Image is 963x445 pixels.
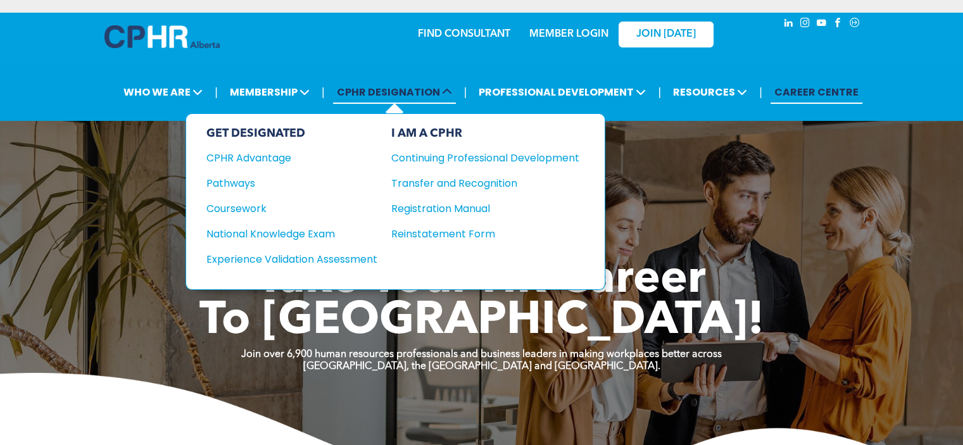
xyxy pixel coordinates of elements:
img: A blue and white logo for cp alberta [104,25,220,48]
div: Coursework [206,201,360,216]
a: youtube [815,16,829,33]
li: | [759,79,762,105]
span: PROFESSIONAL DEVELOPMENT [475,80,650,104]
a: FIND CONSULTANT [418,29,510,39]
a: instagram [798,16,812,33]
a: MEMBER LOGIN [529,29,608,39]
strong: [GEOGRAPHIC_DATA], the [GEOGRAPHIC_DATA] and [GEOGRAPHIC_DATA]. [303,361,660,372]
a: Social network [848,16,862,33]
a: National Knowledge Exam [206,226,377,242]
li: | [215,79,218,105]
a: facebook [831,16,845,33]
a: JOIN [DATE] [619,22,714,47]
a: Reinstatement Form [391,226,579,242]
span: RESOURCES [669,80,751,104]
span: JOIN [DATE] [636,28,696,41]
li: | [322,79,325,105]
a: CPHR Advantage [206,150,377,166]
span: WHO WE ARE [120,80,206,104]
a: linkedin [782,16,796,33]
div: GET DESIGNATED [206,127,377,141]
div: Registration Manual [391,201,560,216]
li: | [658,79,661,105]
span: To [GEOGRAPHIC_DATA]! [199,299,764,344]
span: CPHR DESIGNATION [333,80,456,104]
div: CPHR Advantage [206,150,360,166]
a: Experience Validation Assessment [206,251,377,267]
li: | [464,79,467,105]
a: Transfer and Recognition [391,175,579,191]
a: Continuing Professional Development [391,150,579,166]
div: I AM A CPHR [391,127,579,141]
div: Experience Validation Assessment [206,251,360,267]
strong: Join over 6,900 human resources professionals and business leaders in making workplaces better ac... [241,349,722,360]
a: CAREER CENTRE [771,80,862,104]
div: Reinstatement Form [391,226,560,242]
div: Transfer and Recognition [391,175,560,191]
a: Registration Manual [391,201,579,216]
span: MEMBERSHIP [226,80,313,104]
a: Coursework [206,201,377,216]
div: Pathways [206,175,360,191]
div: Continuing Professional Development [391,150,560,166]
div: National Knowledge Exam [206,226,360,242]
a: Pathways [206,175,377,191]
